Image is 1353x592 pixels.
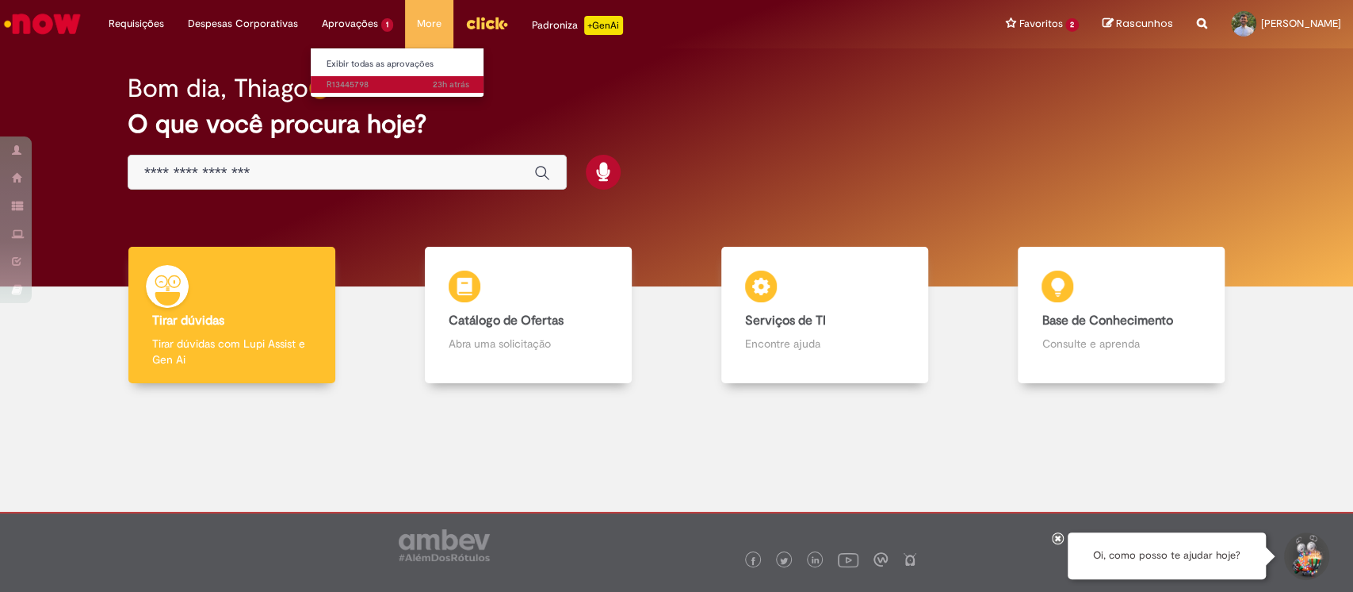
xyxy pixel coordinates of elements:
[311,76,485,94] a: Aberto R13445798 :
[109,16,164,32] span: Requisições
[449,336,608,352] p: Abra uma solicitação
[322,16,378,32] span: Aprovações
[399,529,490,561] img: logo_footer_ambev_rotulo_gray.png
[1042,336,1201,352] p: Consulte e aprenda
[380,247,676,384] a: Catálogo de Ofertas Abra uma solicitação
[308,77,331,100] img: happy-face.png
[83,247,380,384] a: Tirar dúvidas Tirar dúvidas com Lupi Assist e Gen Ai
[677,247,973,384] a: Serviços de TI Encontre ajuda
[417,16,441,32] span: More
[780,557,788,565] img: logo_footer_twitter.png
[1282,532,1329,580] button: Iniciar Conversa de Suporte
[1116,16,1173,31] span: Rascunhos
[433,79,469,90] span: 23h atrás
[311,56,485,73] a: Exibir todas as aprovações
[1042,313,1172,329] b: Base de Conhecimento
[812,556,820,566] img: logo_footer_linkedin.png
[128,110,1225,138] h2: O que você procura hoje?
[584,16,623,35] p: +GenAi
[128,75,308,102] h2: Bom dia, Thiago
[1019,16,1062,32] span: Favoritos
[745,336,904,352] p: Encontre ajuda
[1065,18,1079,32] span: 2
[838,549,858,570] img: logo_footer_youtube.png
[310,48,484,98] ul: Aprovações
[152,336,311,367] p: Tirar dúvidas com Lupi Assist e Gen Ai
[2,8,83,40] img: ServiceNow
[903,552,917,567] img: logo_footer_naosei.png
[745,313,826,329] b: Serviços de TI
[433,79,469,90] time: 27/08/2025 10:07:48
[152,313,224,329] b: Tirar dúvidas
[381,18,393,32] span: 1
[1103,17,1173,32] a: Rascunhos
[873,552,888,567] img: logo_footer_workplace.png
[532,16,623,35] div: Padroniza
[973,247,1270,384] a: Base de Conhecimento Consulte e aprenda
[749,557,757,565] img: logo_footer_facebook.png
[188,16,298,32] span: Despesas Corporativas
[449,313,564,329] b: Catálogo de Ofertas
[1261,17,1341,30] span: [PERSON_NAME]
[1068,532,1266,579] div: Oi, como posso te ajudar hoje?
[465,11,508,35] img: click_logo_yellow_360x200.png
[327,79,469,91] span: R13445798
